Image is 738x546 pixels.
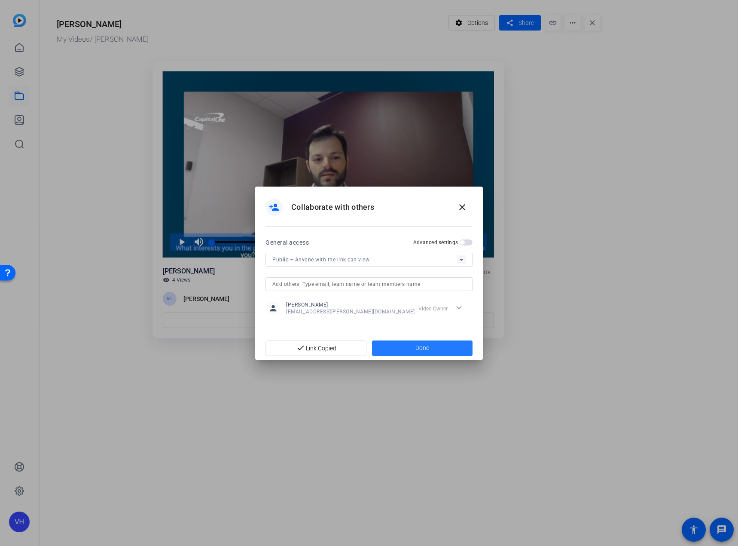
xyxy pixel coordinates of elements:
button: Done [372,340,473,356]
h1: Collaborate with others [291,202,374,212]
mat-icon: done [296,344,306,354]
mat-icon: person_add [269,202,279,212]
span: Done [415,344,429,353]
mat-icon: close [457,202,467,212]
h2: Advanced settings [413,239,458,246]
mat-icon: person [267,302,280,315]
input: Add others: Type email, team name or team members name [272,279,466,289]
span: Link Copied [272,340,360,356]
span: [EMAIL_ADDRESS][PERSON_NAME][DOMAIN_NAME] [286,308,415,315]
button: Link Copied [265,340,366,356]
span: Public – Anyone with the link can view [272,257,369,263]
span: [PERSON_NAME] [286,301,415,308]
h2: General access [265,237,309,248]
